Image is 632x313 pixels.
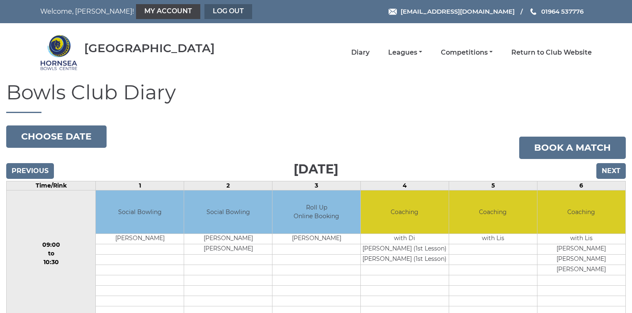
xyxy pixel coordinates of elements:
[537,234,625,244] td: with Lis
[136,4,200,19] a: My Account
[389,7,515,16] a: Email [EMAIL_ADDRESS][DOMAIN_NAME]
[361,190,449,234] td: Coaching
[96,234,184,244] td: [PERSON_NAME]
[541,7,583,15] span: 01964 537776
[401,7,515,15] span: [EMAIL_ADDRESS][DOMAIN_NAME]
[441,48,493,57] a: Competitions
[519,137,626,159] a: Book a match
[6,163,54,179] input: Previous
[449,181,537,190] td: 5
[40,4,263,19] nav: Welcome, [PERSON_NAME]!
[6,82,626,113] h1: Bowls Club Diary
[272,234,360,244] td: [PERSON_NAME]
[361,255,449,265] td: [PERSON_NAME] (1st Lesson)
[537,255,625,265] td: [PERSON_NAME]
[537,181,625,190] td: 6
[184,181,272,190] td: 2
[184,234,272,244] td: [PERSON_NAME]
[6,125,107,148] button: Choose date
[389,9,397,15] img: Email
[511,48,592,57] a: Return to Club Website
[537,265,625,275] td: [PERSON_NAME]
[272,190,360,234] td: Roll Up Online Booking
[272,181,361,190] td: 3
[184,244,272,255] td: [PERSON_NAME]
[596,163,626,179] input: Next
[351,48,369,57] a: Diary
[7,181,96,190] td: Time/Rink
[361,234,449,244] td: with Di
[537,244,625,255] td: [PERSON_NAME]
[361,181,449,190] td: 4
[96,190,184,234] td: Social Bowling
[449,190,537,234] td: Coaching
[361,244,449,255] td: [PERSON_NAME] (1st Lesson)
[530,8,536,15] img: Phone us
[449,234,537,244] td: with Lis
[184,190,272,234] td: Social Bowling
[84,42,215,55] div: [GEOGRAPHIC_DATA]
[96,181,184,190] td: 1
[204,4,252,19] a: Log out
[40,34,78,71] img: Hornsea Bowls Centre
[529,7,583,16] a: Phone us 01964 537776
[388,48,422,57] a: Leagues
[537,190,625,234] td: Coaching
